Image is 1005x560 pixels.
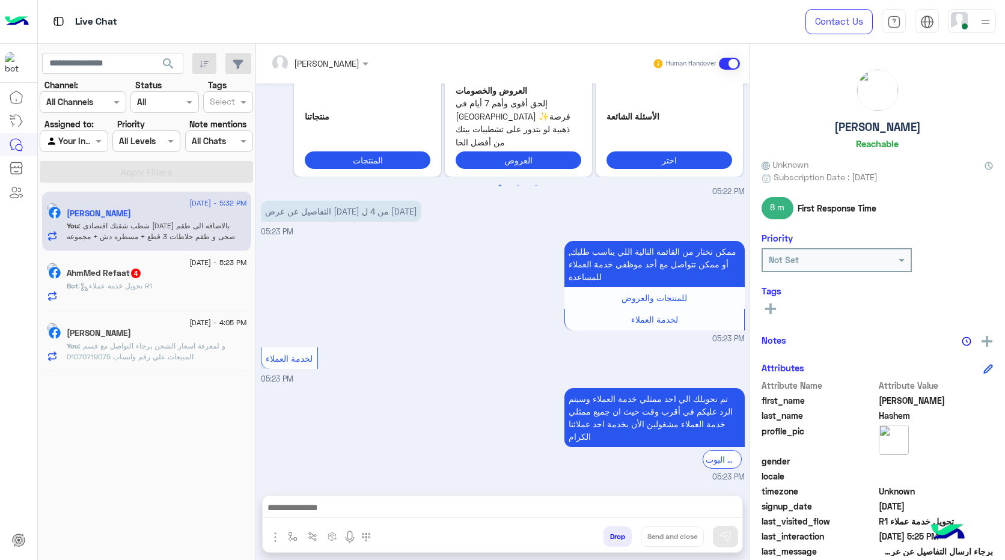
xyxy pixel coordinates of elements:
button: Trigger scenario [303,526,323,546]
span: first_name [762,394,876,407]
span: null [879,470,994,482]
div: الرجوع الى البوت [703,450,742,469]
span: profile_pic [762,425,876,452]
span: 05:23 PM [712,472,745,483]
a: Contact Us [805,9,873,34]
span: [DATE] - 5:23 PM [189,257,246,268]
span: last_message [762,545,876,558]
h6: Priority [762,233,793,243]
h5: ميكو ميكو [67,328,131,338]
button: Apply Filters [40,161,253,183]
span: Subscription Date : [DATE] [774,171,878,183]
span: 8 m [762,197,793,219]
img: Trigger scenario [308,532,317,541]
img: Facebook [49,207,61,219]
span: شطب شقتك اقتصادى 125 م بالاضافه الى طقم صحى و طقم خلاطات 3 قطع + مسطره دش + مجموعه شطاف وطقم اكسس... [67,221,235,252]
span: تحويل خدمة عملاء R1 [879,515,994,528]
span: : تحويل خدمة عملاء R1 [78,281,152,290]
img: send message [719,531,732,543]
img: picture [879,425,909,455]
p: Live Chat [75,14,117,30]
span: برجاء ارسال التفاصيل عن عرض المولد النبوي من 4 ل 7 سبتمبر وبخصوص مكونات الطقم الصحي هل يوجد بانيو ؟ [879,545,994,558]
span: last_visited_flow [762,515,876,528]
span: First Response Time [798,202,876,215]
img: tab [51,14,66,29]
img: make a call [361,532,371,542]
img: Facebook [49,327,61,339]
img: Facebook [49,267,61,279]
span: Unknown [762,158,808,171]
span: locale [762,470,876,482]
label: Channel: [44,79,78,91]
div: Select [208,95,235,111]
span: 2025-08-31T14:22:50.024Z [879,500,994,513]
img: picture [47,323,58,333]
img: tab [887,15,901,29]
button: create order [323,526,343,546]
a: tab [882,9,906,34]
img: create order [328,532,337,541]
label: Tags [208,79,227,91]
span: last_name [762,409,876,422]
span: last_interaction [762,530,876,543]
p: العروض والخصومات [456,84,581,97]
h6: Tags [762,285,993,296]
span: Unknown [879,485,994,498]
span: Attribute Value [879,379,994,392]
label: Status [135,79,162,91]
img: tab [920,15,934,29]
span: و لمعرفة اسعار الشحن برجاء التواصل مع قسم المبيعات علي رقم واتساب 01070719075 [67,341,225,361]
span: null [879,455,994,467]
span: signup_date [762,500,876,513]
span: لخدمة العملاء [631,314,678,324]
h6: Attributes [762,362,804,373]
p: منتجاتنا [305,110,430,123]
span: للمنتجات والعروض [622,293,687,303]
small: Human Handover [666,59,716,68]
p: 31/8/2025, 5:23 PM [261,201,421,222]
span: Ahmed [879,394,994,407]
img: profile [978,14,993,29]
img: picture [47,263,58,273]
img: send voice note [343,530,357,544]
span: Bot [67,281,78,290]
span: 05:23 PM [712,333,745,345]
span: You [67,341,79,350]
button: اختر [606,151,732,169]
span: You [67,221,79,230]
span: gender [762,455,876,467]
img: userImage [951,12,968,29]
img: hulul-logo.png [927,512,969,554]
span: 05:23 PM [261,374,293,383]
button: 3 of 2 [530,180,542,192]
span: 05:22 PM [712,186,745,198]
button: العروض [456,151,581,169]
p: 31/8/2025, 5:23 PM [564,241,745,287]
span: لخدمة العملاء [266,353,313,364]
span: 05:23 PM [261,227,293,236]
h6: Notes [762,335,786,345]
h6: Reachable [856,138,899,149]
span: 4 [131,269,141,278]
p: الأسئلة الشائعة [606,110,732,123]
p: 31/8/2025, 5:23 PM [564,388,745,447]
label: Note mentions [189,118,246,130]
span: search [161,56,176,71]
span: timezone [762,485,876,498]
label: Assigned to: [44,118,94,130]
span: [DATE] - 4:05 PM [189,317,246,328]
img: picture [47,202,58,213]
span: 2025-08-31T14:25:08.056Z [879,530,994,543]
img: notes [962,336,971,346]
button: select flow [283,526,303,546]
button: 2 of 2 [512,180,524,192]
span: إلحق أقوى وأهم 7 أيام في [GEOGRAPHIC_DATA] ✨فرصة ذهبية لو بتدور على تشطيبات بيتك من أفضل الخا [456,97,581,148]
span: Hashem [879,409,994,422]
button: Send and close [641,526,704,547]
h5: AhmMed Refaat [67,268,142,278]
img: 322208621163248 [5,52,26,74]
button: Drop [603,526,632,547]
h5: Ahmed Hashem [67,208,131,219]
span: [DATE] - 5:32 PM [189,198,246,208]
span: Attribute Name [762,379,876,392]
